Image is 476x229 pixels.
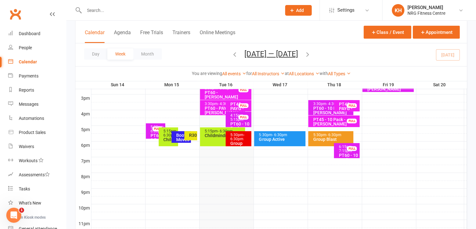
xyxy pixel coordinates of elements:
[8,168,66,182] a: Assessments
[285,5,312,16] button: Add
[19,116,44,121] div: Automations
[285,71,289,76] strong: at
[362,81,416,89] th: Fri 19
[85,29,105,43] button: Calendar
[252,71,285,76] a: All Instructors
[253,81,308,89] th: Wed 17
[296,8,304,13] span: Add
[75,188,91,196] th: 9pm
[75,110,91,118] th: 4pm
[75,125,91,133] th: 5pm
[204,133,244,138] div: Childminding
[75,173,91,180] th: 8pm
[8,154,66,168] a: Workouts
[364,26,411,39] button: Class / Event
[8,182,66,196] a: Tasks
[272,133,287,137] span: - 6:30pm
[338,153,358,166] div: PT60 - 10 Pack - [PERSON_NAME]
[192,71,222,76] strong: You are viewing
[189,133,196,137] div: R30
[199,81,253,89] th: Tue 16
[6,208,21,223] iframe: Intercom live chat
[8,140,66,154] a: Waivers
[19,73,38,78] div: Payments
[416,81,464,89] th: Sat 20
[163,129,177,137] div: 5:15pm
[230,133,244,141] span: - 6:30pm
[238,103,248,108] div: FULL
[347,103,357,108] div: FULL
[176,133,190,142] div: Booty Moves
[289,71,320,76] a: All Locations
[19,208,24,213] span: 1
[238,115,248,120] div: FULL
[19,186,30,191] div: Tasks
[8,6,23,22] a: Clubworx
[19,158,38,163] div: Workouts
[133,48,162,60] button: Month
[337,3,355,17] span: Settings
[19,200,41,205] div: What's New
[75,204,91,212] th: 10pm
[19,45,32,50] div: People
[313,102,352,106] div: 3:30pm
[230,141,250,150] div: Group Power
[328,71,351,76] a: All Types
[407,5,445,10] div: [PERSON_NAME]
[347,146,357,151] div: FULL
[238,88,248,92] div: FULL
[163,137,177,142] div: Childminding
[75,220,91,227] th: 11pm
[19,172,50,177] div: Assessments
[313,117,358,126] div: PT45 - 10 Pack - [PERSON_NAME]
[413,26,460,39] button: Appointment
[392,4,404,17] div: KH
[338,102,358,115] div: PT45 - PAYG - [PERSON_NAME]
[244,49,298,58] button: [DATE] — [DATE]
[163,129,177,137] span: - 6:30pm
[172,29,190,43] button: Trainers
[75,94,91,102] th: 3pm
[338,145,358,153] div: 6:15pm
[82,6,277,15] input: Search...
[114,29,131,43] button: Agenda
[19,88,34,93] div: Reports
[8,196,66,210] a: What's New
[230,133,250,141] div: 5:30pm
[258,137,304,141] div: Group Active
[218,129,233,133] span: - 6:30pm
[230,122,250,135] div: PT60 - 10 Pack - [PERSON_NAME]
[150,125,164,133] div: 5:00pm
[75,141,91,149] th: 6pm
[230,113,244,122] span: - 5:15pm
[407,10,445,16] div: NRG Fitness Centre
[347,119,357,123] div: FULL
[367,83,412,91] div: PT60 - 10 Pack - [PERSON_NAME]
[8,111,66,125] a: Automations
[339,145,353,153] span: - 7:15pm
[19,59,37,64] div: Calendar
[204,90,250,99] div: PT60 - [PERSON_NAME]
[313,106,352,115] div: PT60 - 10 Pack - [PERSON_NAME]
[140,29,163,43] button: Free Trials
[326,102,341,106] span: - 4:30pm
[8,69,66,83] a: Payments
[230,102,250,115] div: PT45 - PAYG - [PERSON_NAME]
[8,55,66,69] a: Calendar
[75,157,91,165] th: 7pm
[8,125,66,140] a: Product Sales
[19,130,46,135] div: Product Sales
[222,71,246,76] a: All events
[204,102,244,106] div: 3:30pm
[107,48,133,60] button: Week
[8,97,66,111] a: Messages
[19,144,34,149] div: Waivers
[84,48,107,60] button: Day
[151,125,165,133] span: - 6:00pm
[308,81,362,89] th: Thu 18
[320,71,328,76] strong: with
[8,83,66,97] a: Reports
[8,27,66,41] a: Dashboard
[313,137,352,141] div: Group Blast
[204,129,244,133] div: 5:15pm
